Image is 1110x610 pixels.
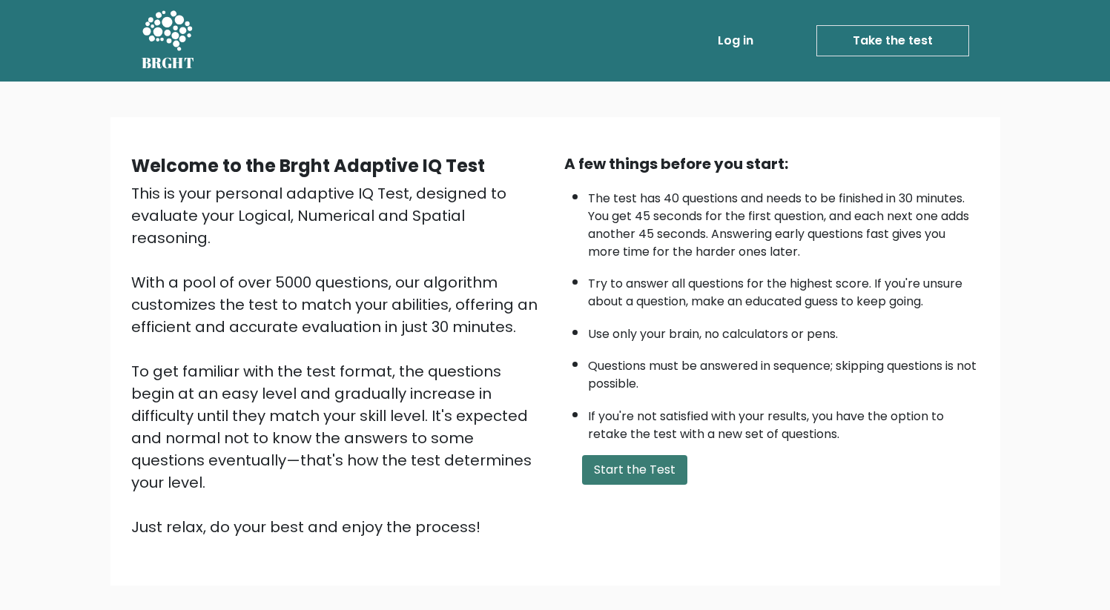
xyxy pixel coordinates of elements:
li: Questions must be answered in sequence; skipping questions is not possible. [588,350,979,393]
a: Log in [712,26,759,56]
li: If you're not satisfied with your results, you have the option to retake the test with a new set ... [588,400,979,443]
a: BRGHT [142,6,195,76]
li: Try to answer all questions for the highest score. If you're unsure about a question, make an edu... [588,268,979,311]
b: Welcome to the Brght Adaptive IQ Test [131,153,485,178]
div: A few things before you start: [564,153,979,175]
button: Start the Test [582,455,687,485]
h5: BRGHT [142,54,195,72]
li: The test has 40 questions and needs to be finished in 30 minutes. You get 45 seconds for the firs... [588,182,979,261]
li: Use only your brain, no calculators or pens. [588,318,979,343]
div: This is your personal adaptive IQ Test, designed to evaluate your Logical, Numerical and Spatial ... [131,182,546,538]
a: Take the test [816,25,969,56]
